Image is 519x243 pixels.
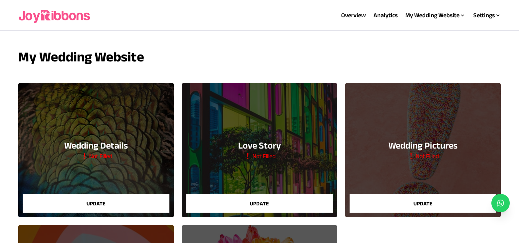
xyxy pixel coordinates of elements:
a: Wedding PicturesNot FilledUpdate [345,83,501,217]
div: My Wedding Website [405,11,466,20]
h5: Not Filled [406,152,439,161]
a: Wedding DetailsNot FilledUpdate [18,83,174,217]
div: Settings [473,11,501,20]
h3: Love Story [238,139,281,152]
h5: Not Filled [80,152,113,161]
h5: Not Filled [243,152,276,161]
button: Update [23,194,169,213]
img: joyribbons [18,3,92,28]
h3: My Wedding Website [18,49,501,64]
button: Update [186,194,333,213]
h3: Wedding Pictures [388,139,458,152]
a: Love StoryNot FilledUpdate [182,83,337,217]
a: Overview [341,12,366,18]
h3: Wedding Details [64,139,128,152]
button: Update [350,194,496,213]
a: Analytics [373,12,398,18]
